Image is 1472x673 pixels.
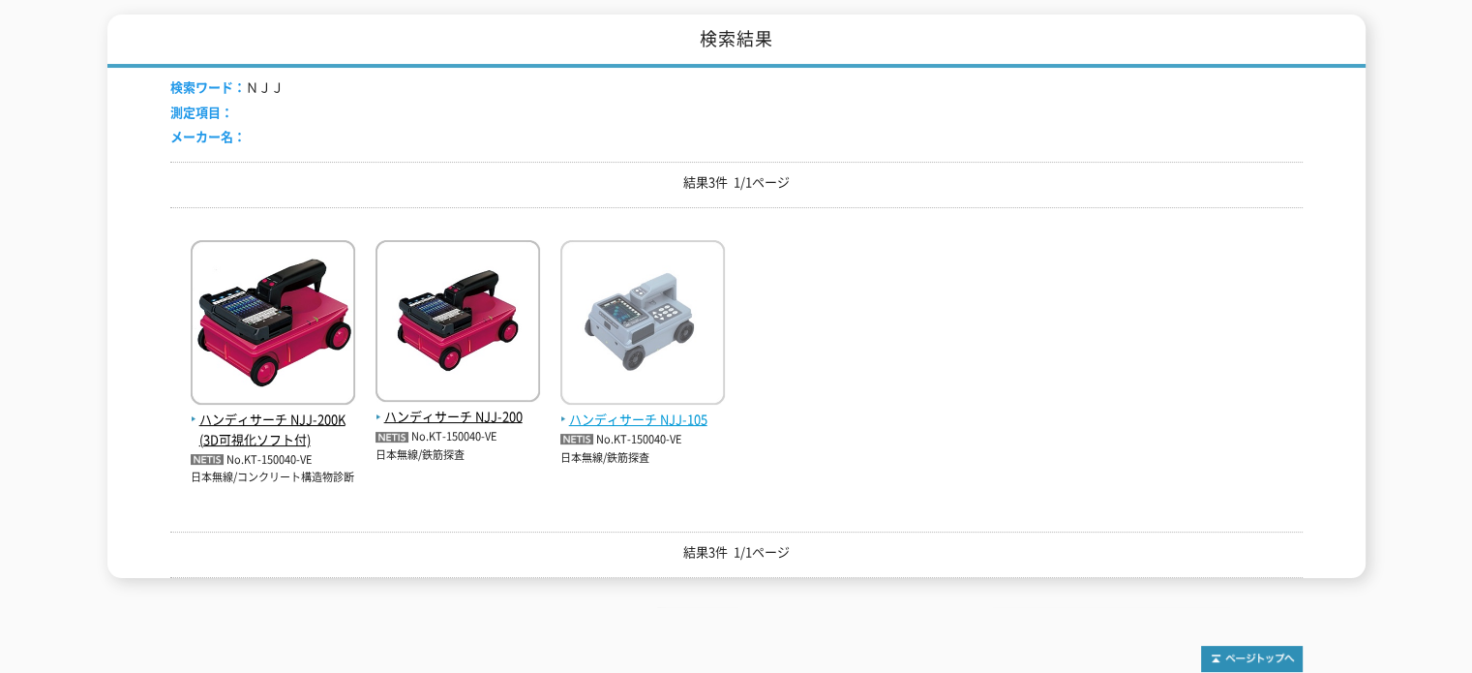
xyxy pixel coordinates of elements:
p: 結果3件 1/1ページ [170,172,1303,193]
img: NJJ-200K(3D可視化ソフト付) [191,240,355,410]
a: ハンディサーチ NJJ-105 [560,389,725,430]
img: トップページへ [1201,646,1303,672]
p: 結果3件 1/1ページ [170,542,1303,563]
p: No.KT-150040-VE [376,427,540,447]
p: No.KT-150040-VE [191,450,355,471]
span: ハンディサーチ NJJ-105 [560,410,725,430]
span: ハンディサーチ NJJ-200 [376,407,540,427]
span: メーカー名： [170,127,246,145]
img: NJJ-105 [560,240,725,410]
img: NJJ-200 [376,240,540,407]
span: 測定項目： [170,103,233,121]
p: 日本無線/鉄筋探査 [376,447,540,464]
h1: 検索結果 [107,15,1366,68]
span: 検索ワード： [170,77,246,96]
p: 日本無線/鉄筋探査 [560,450,725,467]
a: ハンディサーチ NJJ-200 [376,387,540,428]
span: ハンディサーチ NJJ-200K(3D可視化ソフト付) [191,410,355,450]
p: 日本無線/コンクリート構造物診断 [191,470,355,486]
a: ハンディサーチ NJJ-200K(3D可視化ソフト付) [191,389,355,449]
li: ＮＪＪ [170,77,284,98]
p: No.KT-150040-VE [560,430,725,450]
